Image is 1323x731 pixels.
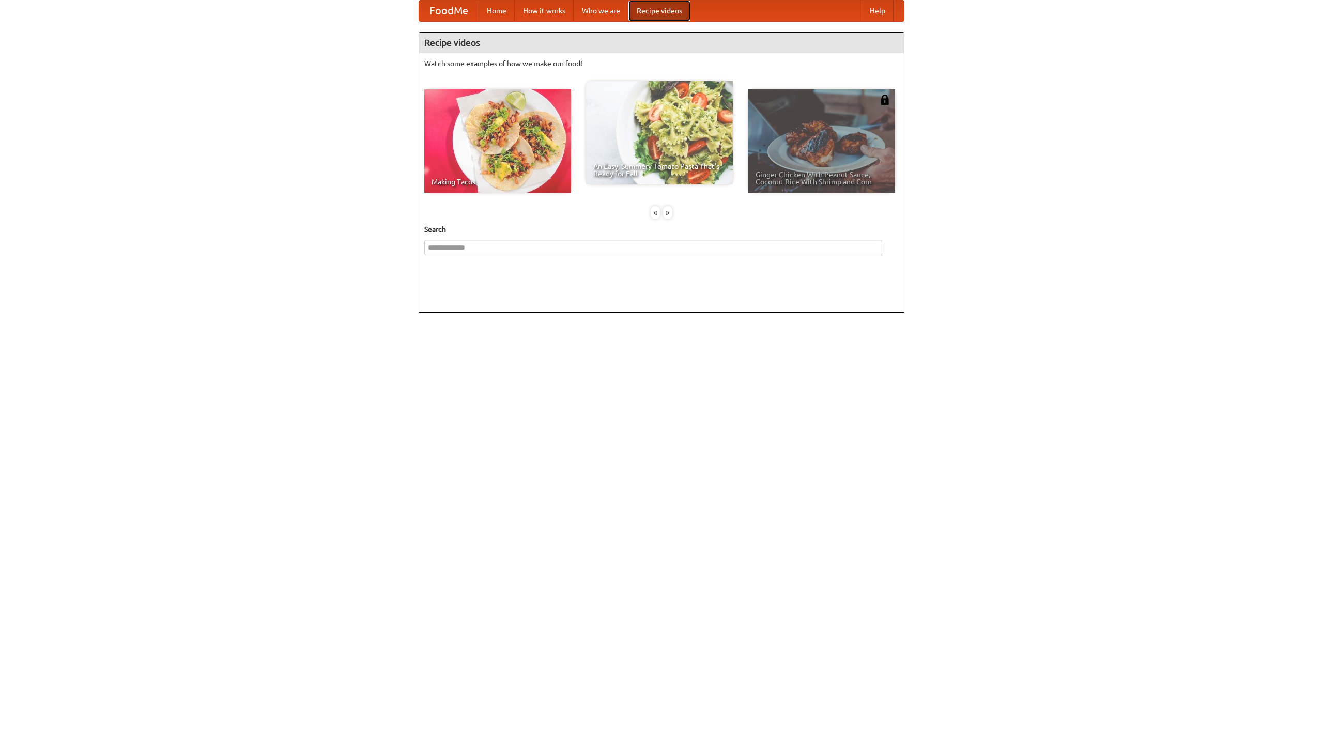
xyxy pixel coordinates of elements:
a: Making Tacos [424,89,571,193]
span: Making Tacos [432,178,564,185]
h5: Search [424,224,899,235]
a: An Easy, Summery Tomato Pasta That's Ready for Fall [586,81,733,184]
div: « [651,206,660,219]
a: Who we are [574,1,628,21]
a: Home [479,1,515,21]
a: FoodMe [419,1,479,21]
p: Watch some examples of how we make our food! [424,58,899,69]
a: How it works [515,1,574,21]
div: » [663,206,672,219]
img: 483408.png [880,95,890,105]
a: Help [862,1,894,21]
a: Recipe videos [628,1,690,21]
h4: Recipe videos [419,33,904,53]
span: An Easy, Summery Tomato Pasta That's Ready for Fall [593,163,726,177]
